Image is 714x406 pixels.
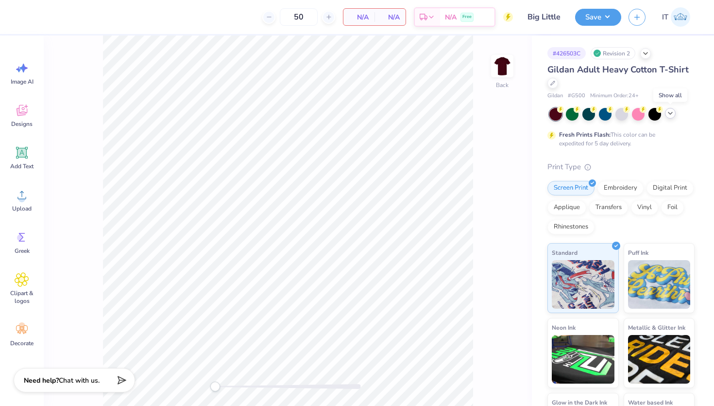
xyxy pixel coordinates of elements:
div: Print Type [547,161,695,173]
span: Chat with us. [59,376,100,385]
div: Applique [547,200,586,215]
span: Image AI [11,78,34,86]
strong: Need help? [24,376,59,385]
img: Back [493,56,512,76]
div: Accessibility label [210,382,220,391]
span: Greek [15,247,30,255]
span: Metallic & Glitter Ink [628,322,685,333]
div: Revision 2 [591,47,635,59]
div: Foil [661,200,684,215]
a: IT [658,7,695,27]
input: – – [280,8,318,26]
span: Add Text [10,162,34,170]
div: Rhinestones [547,220,595,234]
div: Show all [653,88,687,102]
div: Vinyl [631,200,658,215]
span: Decorate [10,339,34,347]
span: Neon Ink [552,322,576,333]
strong: Fresh Prints Flash: [559,131,611,139]
span: Gildan Adult Heavy Cotton T-Shirt [547,64,689,75]
span: Puff Ink [628,247,648,258]
span: Gildan [547,92,563,100]
span: Free [462,14,472,20]
span: N/A [445,12,457,22]
span: Clipart & logos [6,289,38,305]
span: N/A [380,12,400,22]
span: N/A [349,12,369,22]
img: Standard [552,260,614,309]
div: Screen Print [547,181,595,195]
img: Ishwar Tiwari [671,7,690,27]
span: IT [662,12,668,23]
img: Metallic & Glitter Ink [628,335,691,384]
span: Standard [552,247,578,258]
span: # G500 [568,92,585,100]
img: Puff Ink [628,260,691,309]
span: Minimum Order: 24 + [590,92,639,100]
div: # 426503C [547,47,586,59]
button: Save [575,9,621,26]
div: Digital Print [646,181,694,195]
div: Embroidery [597,181,644,195]
div: This color can be expedited for 5 day delivery. [559,130,679,148]
span: Designs [11,120,33,128]
div: Transfers [589,200,628,215]
div: Back [496,81,509,89]
input: Untitled Design [520,7,568,27]
span: Upload [12,205,32,212]
img: Neon Ink [552,335,614,384]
